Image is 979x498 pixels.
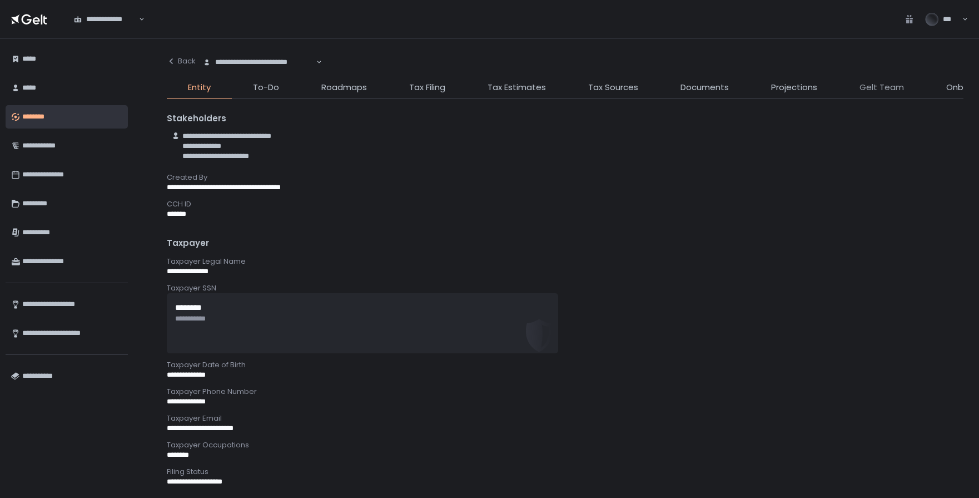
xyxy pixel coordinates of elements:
[167,112,963,125] div: Stakeholders
[680,81,729,94] span: Documents
[167,199,963,209] div: CCH ID
[859,81,904,94] span: Gelt Team
[771,81,817,94] span: Projections
[167,50,196,72] button: Back
[253,81,279,94] span: To-Do
[167,172,963,183] div: Created By
[167,440,963,450] div: Taxpayer Occupations
[321,81,367,94] span: Roadmaps
[167,413,963,423] div: Taxpayer Email
[167,56,196,66] div: Back
[137,14,138,25] input: Search for option
[488,81,546,94] span: Tax Estimates
[167,257,963,267] div: Taxpayer Legal Name
[167,283,963,293] div: Taxpayer SSN
[167,360,963,370] div: Taxpayer Date of Birth
[167,467,963,477] div: Filing Status
[409,81,445,94] span: Tax Filing
[196,50,322,75] div: Search for option
[167,237,963,250] div: Taxpayer
[188,81,211,94] span: Entity
[588,81,638,94] span: Tax Sources
[67,7,145,32] div: Search for option
[167,387,963,397] div: Taxpayer Phone Number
